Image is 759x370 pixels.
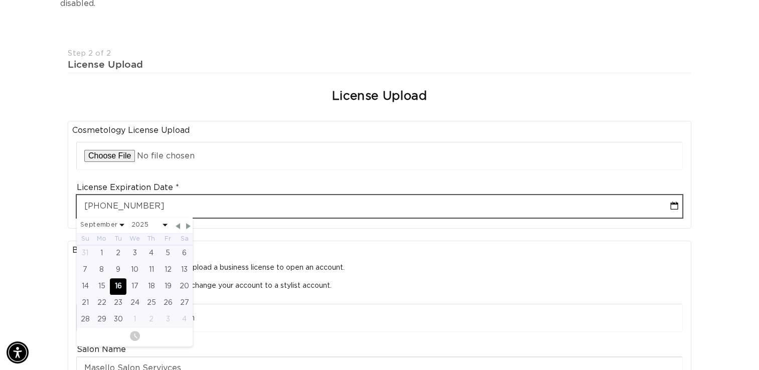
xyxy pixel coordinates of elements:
[176,262,193,278] div: Sat Sep 13 2025
[72,245,687,256] legend: Business License Upload
[93,311,110,328] div: Mon Sep 29 2025
[126,245,143,262] div: Wed Sep 03 2025
[126,278,143,295] div: Wed Sep 17 2025
[176,245,193,262] div: Sat Sep 06 2025
[110,262,126,278] div: Tue Sep 09 2025
[143,278,160,295] div: Thu Sep 18 2025
[143,245,160,262] div: Thu Sep 04 2025
[77,263,682,291] p: If you are a Salon Owner, please upload a business license to open an account. If not, please go ...
[93,262,110,278] div: Mon Sep 08 2025
[110,295,126,311] div: Tue Sep 23 2025
[332,89,427,104] h2: License Upload
[129,236,140,242] abbr: Wednesday
[160,245,176,262] div: Fri Sep 05 2025
[72,125,687,136] legend: Cosmetology License Upload
[110,278,126,295] div: Tue Sep 16 2025
[77,278,93,295] div: Sun Sep 14 2025
[110,311,126,328] div: Tue Sep 30 2025
[126,262,143,278] div: Wed Sep 10 2025
[68,58,691,71] div: License Upload
[77,295,93,311] div: Sun Sep 21 2025
[93,245,110,262] div: Mon Sep 01 2025
[77,311,93,328] div: Sun Sep 28 2025
[165,236,171,242] abbr: Friday
[181,236,189,242] abbr: Saturday
[77,182,179,193] label: License Expiration Date
[160,278,176,295] div: Fri Sep 19 2025
[68,49,691,59] div: Step 2 of 2
[77,262,93,278] div: Sun Sep 07 2025
[176,295,193,311] div: Sat Sep 27 2025
[93,278,110,295] div: Mon Sep 15 2025
[176,278,193,295] div: Sat Sep 20 2025
[126,295,143,311] div: Wed Sep 24 2025
[77,344,126,355] label: Salon Name
[7,341,29,363] div: Accessibility Menu
[184,222,193,231] span: Next Month
[147,236,155,242] abbr: Thursday
[626,262,759,370] iframe: Chat Widget
[160,262,176,278] div: Fri Sep 12 2025
[115,236,122,242] abbr: Tuesday
[143,295,160,311] div: Thu Sep 25 2025
[93,295,110,311] div: Mon Sep 22 2025
[160,295,176,311] div: Fri Sep 26 2025
[174,222,183,231] span: Previous Month
[77,195,682,218] input: MM-DD-YYYY
[110,245,126,262] div: Tue Sep 02 2025
[81,236,89,242] abbr: Sunday
[97,236,106,242] abbr: Monday
[143,262,160,278] div: Thu Sep 11 2025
